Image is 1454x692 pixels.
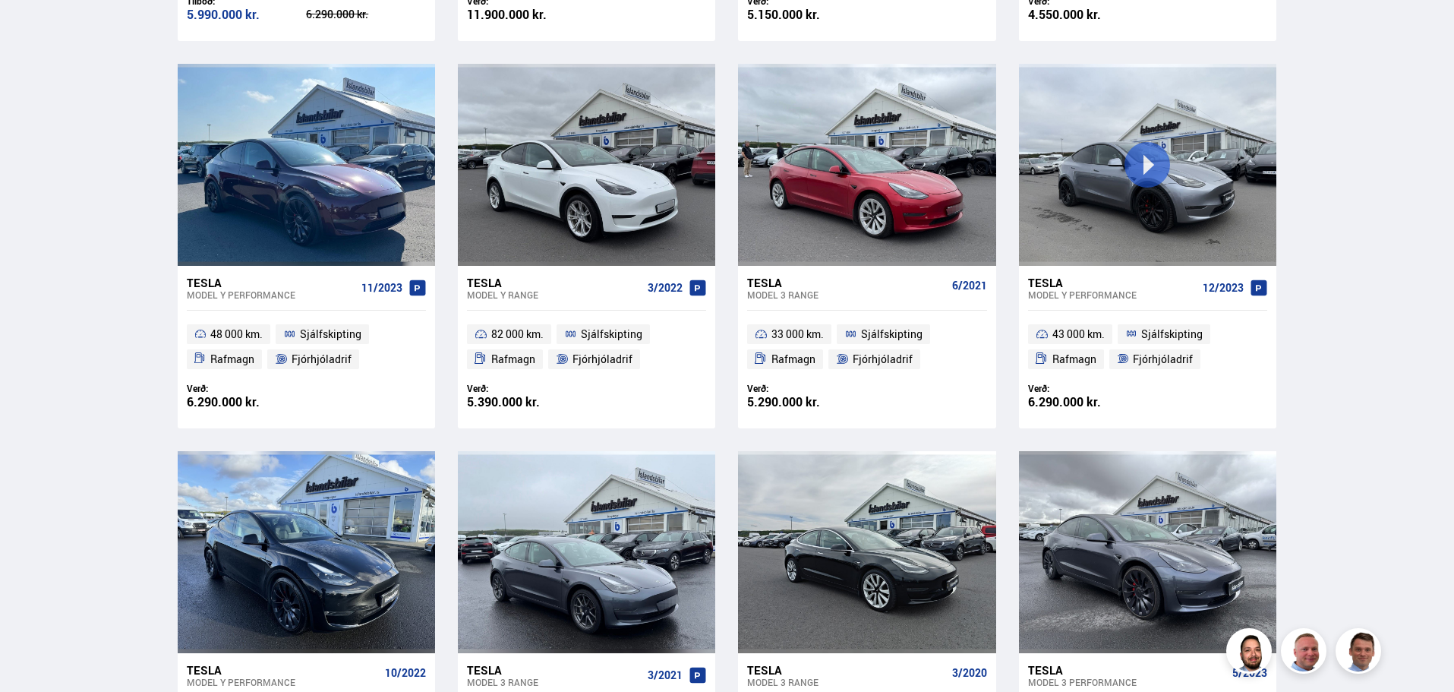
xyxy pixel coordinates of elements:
[747,289,945,300] div: Model 3 RANGE
[1338,630,1383,676] img: FbJEzSuNWCJXmdc-.webp
[952,667,987,679] span: 3/2020
[491,325,544,343] span: 82 000 km.
[747,663,945,677] div: Tesla
[1283,630,1329,676] img: siFngHWaQ9KaOqBr.png
[648,669,683,681] span: 3/2021
[1028,677,1226,687] div: Model 3 PERFORMANCE
[1133,350,1193,368] span: Fjórhjóladrif
[747,8,867,21] div: 5.150.000 kr.
[210,325,263,343] span: 48 000 km.
[853,350,913,368] span: Fjórhjóladrif
[1228,630,1274,676] img: nhp88E3Fdnt1Opn2.png
[648,282,683,294] span: 3/2022
[187,663,379,677] div: Tesla
[747,276,945,289] div: Tesla
[467,396,587,409] div: 5.390.000 kr.
[1052,350,1096,368] span: Rafmagn
[572,350,632,368] span: Fjórhjóladrif
[467,276,642,289] div: Tesla
[187,289,355,300] div: Model Y PERFORMANCE
[1028,663,1226,677] div: Tesla
[467,8,587,21] div: 11.900.000 kr.
[467,289,642,300] div: Model Y RANGE
[1019,266,1276,428] a: Tesla Model Y PERFORMANCE 12/2023 43 000 km. Sjálfskipting Rafmagn Fjórhjóladrif Verð: 6.290.000 kr.
[491,350,535,368] span: Rafmagn
[467,663,642,677] div: Tesla
[300,325,361,343] span: Sjálfskipting
[1028,396,1148,409] div: 6.290.000 kr.
[467,677,642,687] div: Model 3 RANGE
[292,350,352,368] span: Fjórhjóladrif
[738,266,995,428] a: Tesla Model 3 RANGE 6/2021 33 000 km. Sjálfskipting Rafmagn Fjórhjóladrif Verð: 5.290.000 kr.
[1028,289,1197,300] div: Model Y PERFORMANCE
[1028,276,1197,289] div: Tesla
[747,677,945,687] div: Model 3 RANGE
[861,325,923,343] span: Sjálfskipting
[581,325,642,343] span: Sjálfskipting
[771,325,824,343] span: 33 000 km.
[747,396,867,409] div: 5.290.000 kr.
[210,350,254,368] span: Rafmagn
[361,282,402,294] span: 11/2023
[1232,667,1267,679] span: 5/2023
[1028,383,1148,394] div: Verð:
[458,266,715,428] a: Tesla Model Y RANGE 3/2022 82 000 km. Sjálfskipting Rafmagn Fjórhjóladrif Verð: 5.390.000 kr.
[187,276,355,289] div: Tesla
[12,6,58,52] button: Open LiveChat chat widget
[1052,325,1105,343] span: 43 000 km.
[385,667,426,679] span: 10/2022
[1203,282,1244,294] span: 12/2023
[771,350,815,368] span: Rafmagn
[187,8,307,21] div: 5.990.000 kr.
[306,9,426,20] div: 6.290.000 kr.
[1141,325,1203,343] span: Sjálfskipting
[187,677,379,687] div: Model Y PERFORMANCE
[952,280,987,292] span: 6/2021
[187,383,307,394] div: Verð:
[747,383,867,394] div: Verð:
[467,383,587,394] div: Verð:
[178,266,435,428] a: Tesla Model Y PERFORMANCE 11/2023 48 000 km. Sjálfskipting Rafmagn Fjórhjóladrif Verð: 6.290.000 kr.
[187,396,307,409] div: 6.290.000 kr.
[1028,8,1148,21] div: 4.550.000 kr.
